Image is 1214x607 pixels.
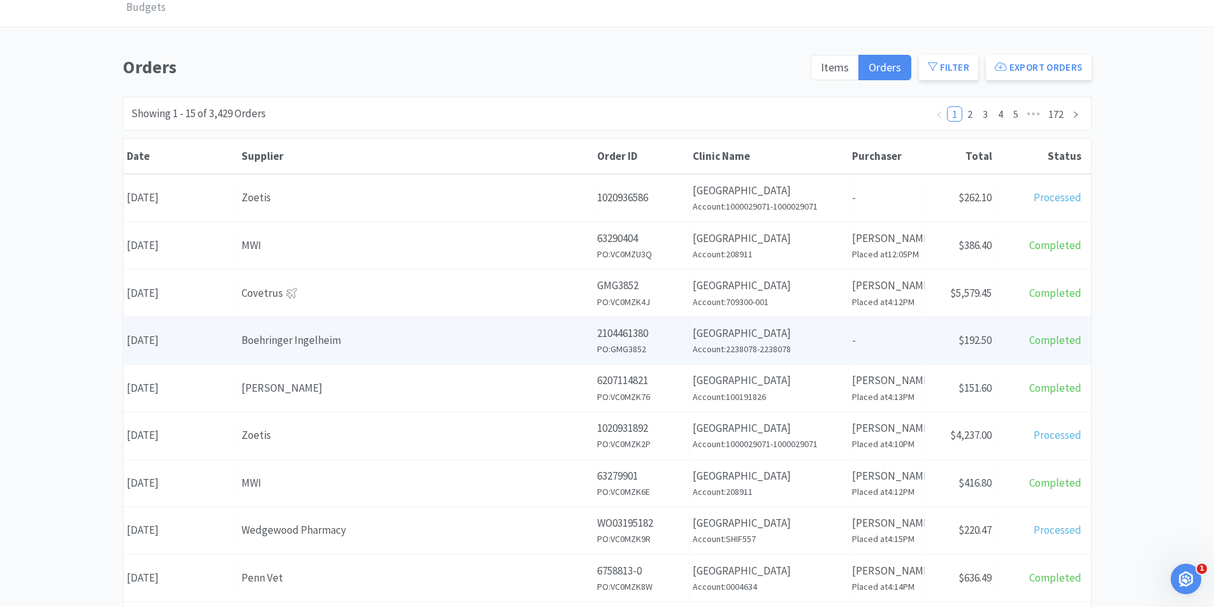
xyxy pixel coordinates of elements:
[124,229,238,262] div: [DATE]
[597,230,686,247] p: 63290404
[929,149,992,163] div: Total
[1044,107,1067,121] a: 172
[127,149,235,163] div: Date
[978,106,993,122] li: 3
[1023,106,1044,122] li: Next 5 Pages
[919,55,978,80] button: Filter
[1029,333,1081,347] span: Completed
[1068,106,1083,122] li: Next Page
[958,523,992,537] span: $220.47
[958,190,992,204] span: $262.10
[693,420,845,437] p: [GEOGRAPHIC_DATA]
[242,569,590,587] div: Penn Vet
[124,372,238,404] div: [DATE]
[242,475,590,492] div: MWI
[693,562,845,580] p: [GEOGRAPHIC_DATA]
[1044,106,1068,122] li: 172
[932,106,947,122] li: Previous Page
[1023,106,1044,122] span: •••
[693,182,845,199] p: [GEOGRAPHIC_DATA]
[1029,381,1081,395] span: Completed
[950,428,992,442] span: $4,237.00
[242,149,591,163] div: Supplier
[124,324,238,357] div: [DATE]
[693,149,846,163] div: Clinic Name
[950,286,992,300] span: $5,579.45
[1029,238,1081,252] span: Completed
[597,277,686,294] p: GMG3852
[597,372,686,389] p: 6207114821
[852,485,921,499] h6: Placed at 4:12PM
[936,111,943,118] i: icon: left
[869,60,901,75] span: Orders
[852,468,921,485] p: [PERSON_NAME]
[597,149,686,163] div: Order ID
[821,60,849,75] span: Items
[948,107,962,121] a: 1
[693,295,845,309] h6: Account: 709300-001
[852,149,922,163] div: Purchaser
[597,515,686,532] p: WO03195182
[958,238,992,252] span: $386.40
[124,277,238,310] div: [DATE]
[852,580,921,594] h6: Placed at 4:14PM
[1034,190,1081,204] span: Processed
[852,437,921,451] h6: Placed at 4:10PM
[852,562,921,580] p: [PERSON_NAME]
[852,372,921,389] p: [PERSON_NAME]
[693,342,845,356] h6: Account: 2238078-2238078
[124,467,238,499] div: [DATE]
[1072,111,1080,118] i: icon: right
[852,390,921,404] h6: Placed at 4:13PM
[958,571,992,585] span: $636.49
[993,106,1008,122] li: 4
[597,189,686,206] p: 1020936586
[597,325,686,342] p: 2104461380
[693,325,845,342] p: [GEOGRAPHIC_DATA]
[693,485,845,499] h6: Account: 208911
[693,515,845,532] p: [GEOGRAPHIC_DATA]
[1029,476,1081,490] span: Completed
[978,107,992,121] a: 3
[124,182,238,214] div: [DATE]
[693,390,845,404] h6: Account: 100191826
[597,295,686,309] h6: PO: VC0MZK4J
[693,199,845,213] h6: Account: 1000029071-1000029071
[693,230,845,247] p: [GEOGRAPHIC_DATA]
[986,55,1092,80] button: Export Orders
[1034,523,1081,537] span: Processed
[999,149,1081,163] div: Status
[693,532,845,546] h6: Account: SHIF557
[693,468,845,485] p: [GEOGRAPHIC_DATA]
[1029,286,1081,300] span: Completed
[597,562,686,580] p: 6758813-0
[597,580,686,594] h6: PO: VC0MZK8W
[597,247,686,261] h6: PO: VC0MZU3Q
[852,295,921,309] h6: Placed at 4:12PM
[958,381,992,395] span: $151.60
[693,247,845,261] h6: Account: 208911
[958,476,992,490] span: $416.80
[124,419,238,452] div: [DATE]
[1009,107,1023,121] a: 5
[1197,564,1207,574] span: 1
[693,277,845,294] p: [GEOGRAPHIC_DATA]
[242,427,590,444] div: Zoetis
[597,468,686,485] p: 63279901
[947,106,962,122] li: 1
[131,105,266,122] div: Showing 1 - 15 of 3,429 Orders
[1171,564,1201,594] iframe: Intercom live chat
[852,189,921,206] p: -
[597,342,686,356] h6: PO: GMG3852
[1029,571,1081,585] span: Completed
[852,230,921,247] p: [PERSON_NAME]
[1008,106,1023,122] li: 5
[242,237,590,254] div: MWI
[958,333,992,347] span: $192.50
[693,437,845,451] h6: Account: 1000029071-1000029071
[962,106,978,122] li: 2
[597,485,686,499] h6: PO: VC0MZK6E
[597,532,686,546] h6: PO: VC0MZK9R
[242,332,590,349] div: Boehringer Ingelheim
[852,247,921,261] h6: Placed at 12:05PM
